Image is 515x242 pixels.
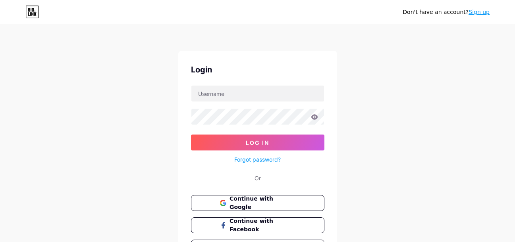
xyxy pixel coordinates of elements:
[230,195,295,211] span: Continue with Google
[191,195,324,211] button: Continue with Google
[469,9,490,15] a: Sign up
[191,86,324,101] input: Username
[403,8,490,16] div: Don't have an account?
[255,174,261,182] div: Or
[230,217,295,234] span: Continue with Facebook
[234,155,281,164] a: Forgot password?
[191,64,324,76] div: Login
[246,139,269,146] span: Log In
[191,135,324,150] button: Log In
[191,217,324,233] button: Continue with Facebook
